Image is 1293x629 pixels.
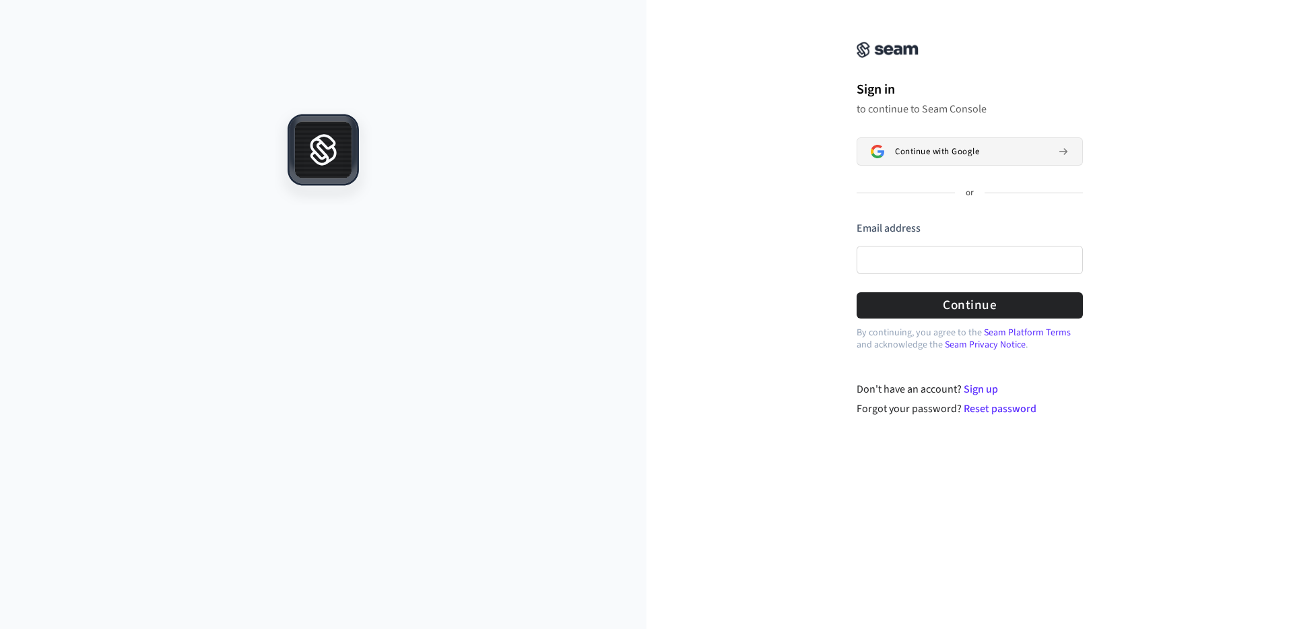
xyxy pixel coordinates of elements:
div: Forgot your password? [857,401,1084,417]
button: Continue [857,292,1083,319]
p: to continue to Seam Console [857,102,1083,116]
a: Reset password [964,401,1036,416]
a: Sign up [964,382,998,397]
img: Sign in with Google [871,145,884,158]
label: Email address [857,221,921,236]
span: Continue with Google [895,146,979,157]
div: Don't have an account? [857,381,1084,397]
p: or [966,187,974,199]
h1: Sign in [857,79,1083,100]
a: Seam Privacy Notice [945,338,1026,352]
a: Seam Platform Terms [984,326,1071,339]
p: By continuing, you agree to the and acknowledge the . [857,327,1083,351]
img: Seam Console [857,42,919,58]
button: Sign in with GoogleContinue with Google [857,137,1083,166]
